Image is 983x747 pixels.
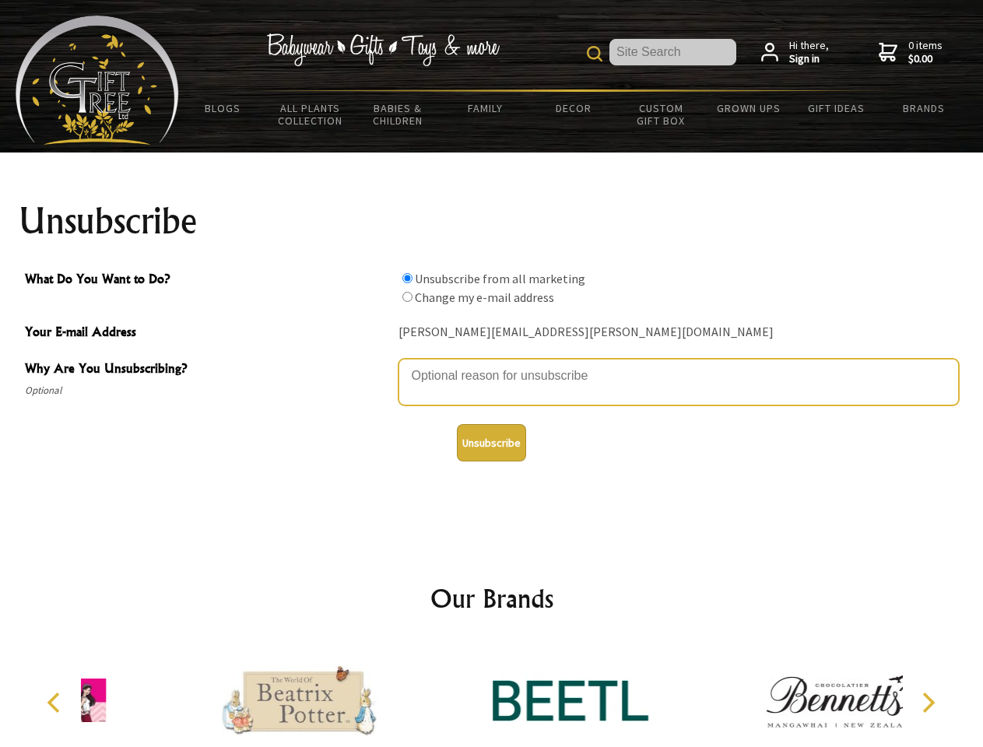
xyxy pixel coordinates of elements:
[25,269,391,292] span: What Do You Want to Do?
[266,33,500,66] img: Babywear - Gifts - Toys & more
[529,92,617,124] a: Decor
[19,202,965,240] h1: Unsubscribe
[402,273,413,283] input: What Do You Want to Do?
[879,39,943,66] a: 0 items$0.00
[354,92,442,137] a: Babies & Children
[25,359,391,381] span: Why Are You Unsubscribing?
[911,686,945,720] button: Next
[415,289,554,305] label: Change my e-mail address
[789,39,829,66] span: Hi there,
[761,39,829,66] a: Hi there,Sign in
[792,92,880,124] a: Gift Ideas
[442,92,530,124] a: Family
[908,52,943,66] strong: $0.00
[402,292,413,302] input: What Do You Want to Do?
[415,271,585,286] label: Unsubscribe from all marketing
[457,424,526,461] button: Unsubscribe
[25,381,391,400] span: Optional
[704,92,792,124] a: Grown Ups
[16,16,179,145] img: Babyware - Gifts - Toys and more...
[31,580,953,617] h2: Our Brands
[25,322,391,345] span: Your E-mail Address
[880,92,968,124] a: Brands
[267,92,355,137] a: All Plants Collection
[908,38,943,66] span: 0 items
[617,92,705,137] a: Custom Gift Box
[789,52,829,66] strong: Sign in
[398,321,959,345] div: [PERSON_NAME][EMAIL_ADDRESS][PERSON_NAME][DOMAIN_NAME]
[398,359,959,405] textarea: Why Are You Unsubscribing?
[587,46,602,61] img: product search
[179,92,267,124] a: BLOGS
[39,686,73,720] button: Previous
[609,39,736,65] input: Site Search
